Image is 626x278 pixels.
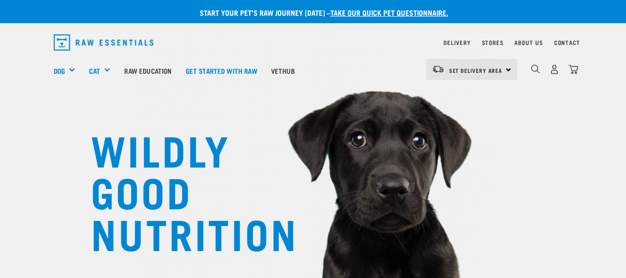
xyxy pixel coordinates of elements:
span: Set Delivery Area [449,69,503,72]
a: About Us [514,41,543,44]
a: Stores [482,41,504,44]
a: take our quick pet questionnaire. [330,10,448,14]
a: Get started with Raw [179,52,264,89]
a: Raw Education [117,52,178,89]
a: Delivery [443,41,470,44]
a: Vethub [264,52,302,89]
a: Dog [54,65,65,76]
h1: WILDLY GOOD NUTRITION [91,128,276,253]
img: van-moving.png [432,65,444,73]
img: home-icon-1@2x.png [531,65,540,73]
img: Raw Essentials Logo [54,34,154,51]
a: Cat [89,65,100,76]
nav: dropdown navigation [46,31,580,54]
img: home-icon@2x.png [569,65,578,74]
a: Contact [554,41,580,44]
img: user.png [550,65,559,74]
